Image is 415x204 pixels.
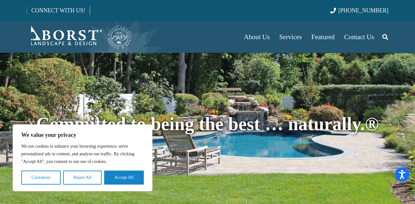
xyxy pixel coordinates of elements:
[344,33,374,41] span: Contact Us
[21,171,61,185] button: Customise
[244,33,270,41] span: About Us
[239,21,274,53] a: About Us
[274,21,306,53] a: Services
[279,33,302,41] span: Services
[379,29,392,45] a: Search
[13,124,152,191] div: We value your privacy
[104,171,144,185] button: Accept All
[36,114,379,134] span: Committed to being the best … naturally.®
[339,21,379,53] a: Contact Us
[338,7,389,14] span: [PHONE_NUMBER]
[21,143,144,165] p: We use cookies to enhance your browsing experience, serve personalised ads or content, and analys...
[63,171,102,185] button: Reject All
[311,33,335,41] span: Featured
[27,24,132,50] a: Borst-Logo
[27,3,90,18] a: CONNECT WITH US!
[21,131,144,139] p: We value your privacy
[307,21,339,53] a: Featured
[330,7,388,14] a: [PHONE_NUMBER]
